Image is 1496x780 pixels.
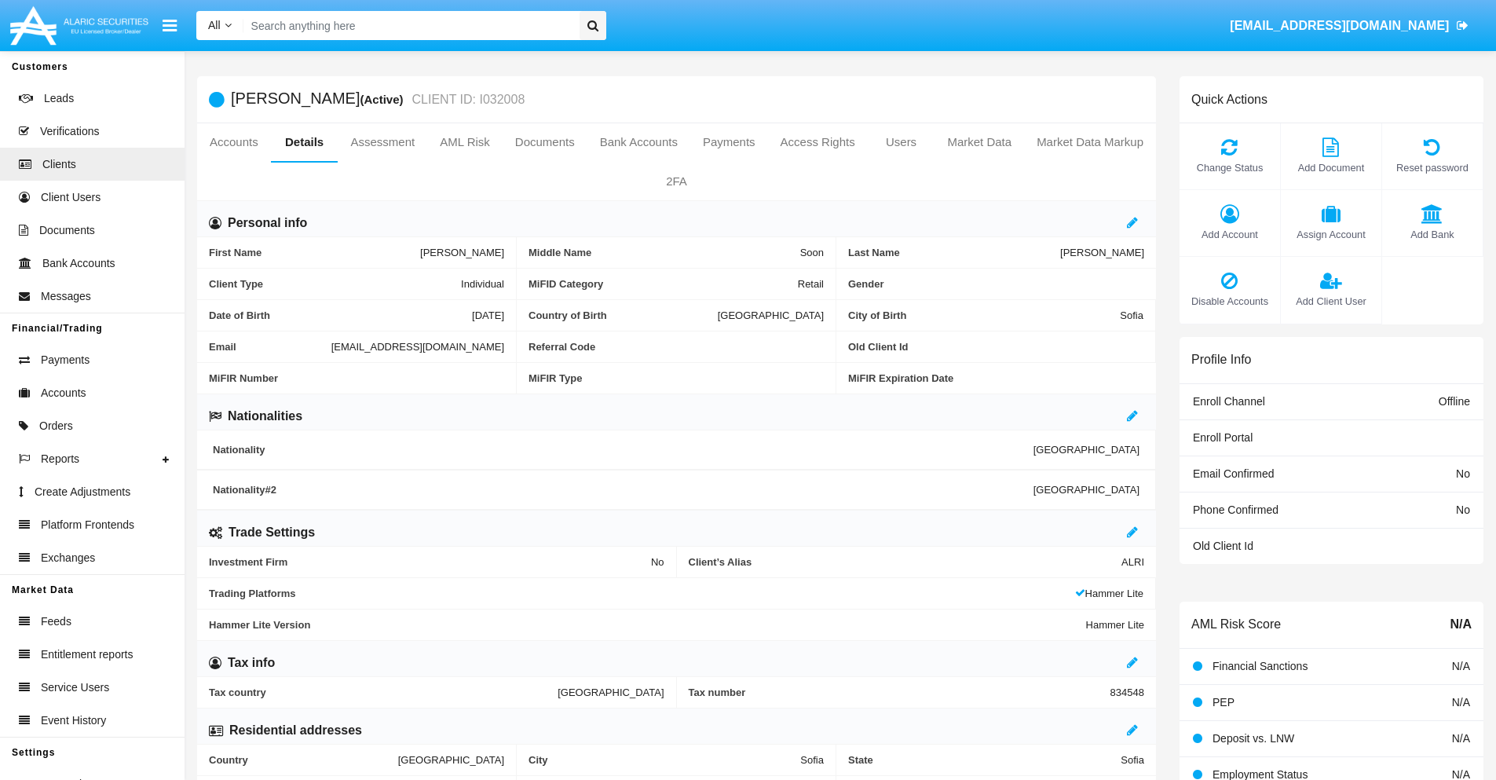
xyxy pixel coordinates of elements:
[1450,615,1472,634] span: N/A
[338,123,427,161] a: Assessment
[529,247,800,258] span: Middle Name
[529,372,824,384] span: MiFIR Type
[213,444,1033,456] span: Nationality
[848,247,1060,258] span: Last Name
[690,123,768,161] a: Payments
[1086,619,1144,631] span: Hammer Lite
[1191,617,1281,632] h6: AML Risk Score
[40,123,99,140] span: Verifications
[41,385,86,401] span: Accounts
[41,613,71,630] span: Feeds
[1213,696,1234,709] span: PEP
[41,352,90,368] span: Payments
[848,309,1120,321] span: City of Birth
[398,754,504,766] span: [GEOGRAPHIC_DATA]
[209,247,420,258] span: First Name
[208,19,221,31] span: All
[1390,227,1475,242] span: Add Bank
[41,189,101,206] span: Client Users
[1213,660,1308,672] span: Financial Sanctions
[41,679,109,696] span: Service Users
[229,524,315,541] h6: Trade Settings
[1390,160,1475,175] span: Reset password
[529,278,798,290] span: MiFID Category
[209,687,558,698] span: Tax country
[798,278,824,290] span: Retail
[243,11,574,40] input: Search
[1187,160,1272,175] span: Change Status
[209,754,398,766] span: Country
[529,754,800,766] span: City
[800,247,824,258] span: Soon
[868,123,935,161] a: Users
[420,247,504,258] span: [PERSON_NAME]
[1213,732,1294,745] span: Deposit vs. LNW
[271,123,338,161] a: Details
[1223,4,1476,48] a: [EMAIL_ADDRESS][DOMAIN_NAME]
[209,309,472,321] span: Date of Birth
[197,123,271,161] a: Accounts
[1187,227,1272,242] span: Add Account
[1452,696,1470,709] span: N/A
[529,309,718,321] span: Country of Birth
[800,754,824,766] span: Sofia
[41,712,106,729] span: Event History
[41,646,134,663] span: Entitlement reports
[935,123,1024,161] a: Market Data
[35,484,130,500] span: Create Adjustments
[41,517,134,533] span: Platform Frontends
[209,556,651,568] span: Investment Firm
[331,341,504,353] span: [EMAIL_ADDRESS][DOMAIN_NAME]
[1024,123,1156,161] a: Market Data Markup
[360,90,408,108] div: (Active)
[1289,294,1373,309] span: Add Client User
[209,588,1075,599] span: Trading Platforms
[408,93,525,106] small: CLIENT ID: I032008
[1193,504,1278,516] span: Phone Confirmed
[718,309,824,321] span: [GEOGRAPHIC_DATA]
[848,278,1144,290] span: Gender
[1191,92,1267,107] h6: Quick Actions
[228,214,307,232] h6: Personal info
[472,309,504,321] span: [DATE]
[1121,754,1144,766] span: Sofia
[213,484,1033,496] span: Nationality #2
[1033,444,1139,456] span: [GEOGRAPHIC_DATA]
[587,123,690,161] a: Bank Accounts
[1456,504,1470,516] span: No
[1456,467,1470,480] span: No
[461,278,504,290] span: Individual
[42,255,115,272] span: Bank Accounts
[231,90,525,108] h5: [PERSON_NAME]
[558,687,664,698] span: [GEOGRAPHIC_DATA]
[1230,19,1449,32] span: [EMAIL_ADDRESS][DOMAIN_NAME]
[1121,556,1144,568] span: ALRI
[8,2,151,49] img: Logo image
[427,123,503,161] a: AML Risk
[41,288,91,305] span: Messages
[848,754,1121,766] span: State
[503,123,587,161] a: Documents
[1060,247,1144,258] span: [PERSON_NAME]
[1193,395,1265,408] span: Enroll Channel
[209,341,331,353] span: Email
[1452,732,1470,745] span: N/A
[39,222,95,239] span: Documents
[651,556,664,568] span: No
[228,654,275,672] h6: Tax info
[1187,294,1272,309] span: Disable Accounts
[44,90,74,107] span: Leads
[1289,227,1373,242] span: Assign Account
[1439,395,1470,408] span: Offline
[529,341,824,353] span: Referral Code
[1191,352,1251,367] h6: Profile Info
[42,156,76,173] span: Clients
[848,372,1144,384] span: MiFIR Expiration Date
[1075,588,1143,599] span: Hammer Lite
[1120,309,1143,321] span: Sofia
[689,687,1110,698] span: Tax number
[197,163,1156,200] a: 2FA
[1289,160,1373,175] span: Add Document
[848,341,1143,353] span: Old Client Id
[41,451,79,467] span: Reports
